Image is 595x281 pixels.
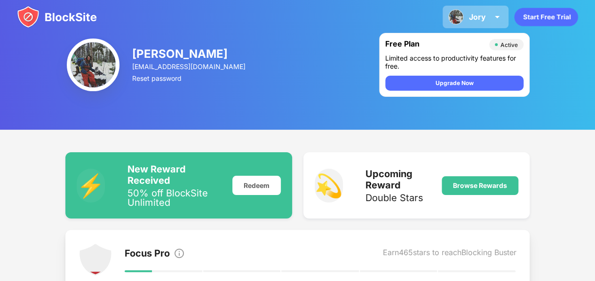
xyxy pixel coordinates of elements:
[500,41,518,48] div: Active
[383,248,516,261] div: Earn 465 stars to reach Blocking Buster
[469,12,486,22] div: Jory
[448,9,463,24] img: ACg8ocJkBeFfv9VPfQtI--Hv3JMt-F_jon_tk5bmKc0vAV5PTeSr9O0=s96-c
[132,74,247,82] div: Reset password
[435,78,473,88] div: Upgrade Now
[127,188,221,207] div: 50% off BlockSite Unlimited
[132,62,247,70] div: [EMAIL_ADDRESS][DOMAIN_NAME]
[77,169,105,203] div: ⚡️
[385,54,524,70] div: Limited access to productivity features for free.
[453,182,507,189] div: Browse Rewards
[315,169,343,203] div: 💫
[127,164,221,186] div: New Reward Received
[365,168,430,191] div: Upcoming Reward
[365,193,430,203] div: Double Stars
[232,176,281,195] div: Redeem
[67,39,119,91] img: ACg8ocJkBeFfv9VPfQtI--Hv3JMt-F_jon_tk5bmKc0vAV5PTeSr9O0=s96-c
[174,248,185,259] img: info.svg
[79,243,112,277] img: points-level-1.svg
[385,39,484,50] div: Free Plan
[125,248,170,261] div: Focus Pro
[132,47,247,61] div: [PERSON_NAME]
[17,6,97,28] img: blocksite-icon.svg
[514,8,578,26] div: animation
